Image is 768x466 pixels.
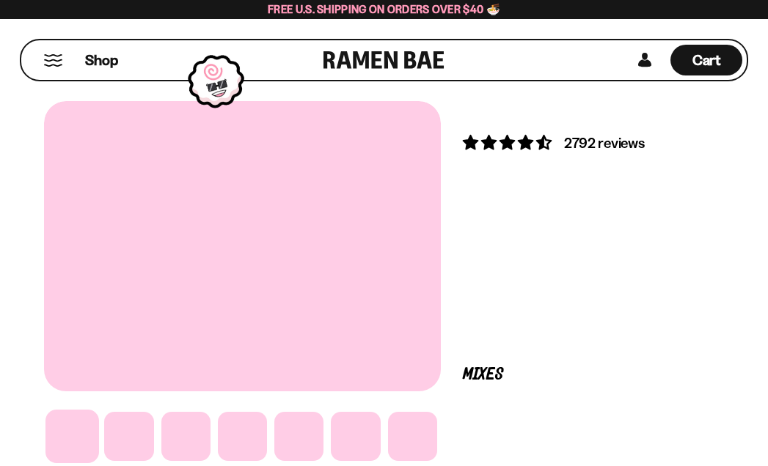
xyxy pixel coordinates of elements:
[670,40,742,80] a: Cart
[564,134,645,152] span: 2792 reviews
[463,133,555,152] span: 4.68 stars
[268,2,500,16] span: Free U.S. Shipping on Orders over $40 🍜
[43,54,63,67] button: Mobile Menu Trigger
[463,368,702,382] p: Mixes
[692,51,721,69] span: Cart
[85,45,118,75] a: Shop
[85,51,118,70] span: Shop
